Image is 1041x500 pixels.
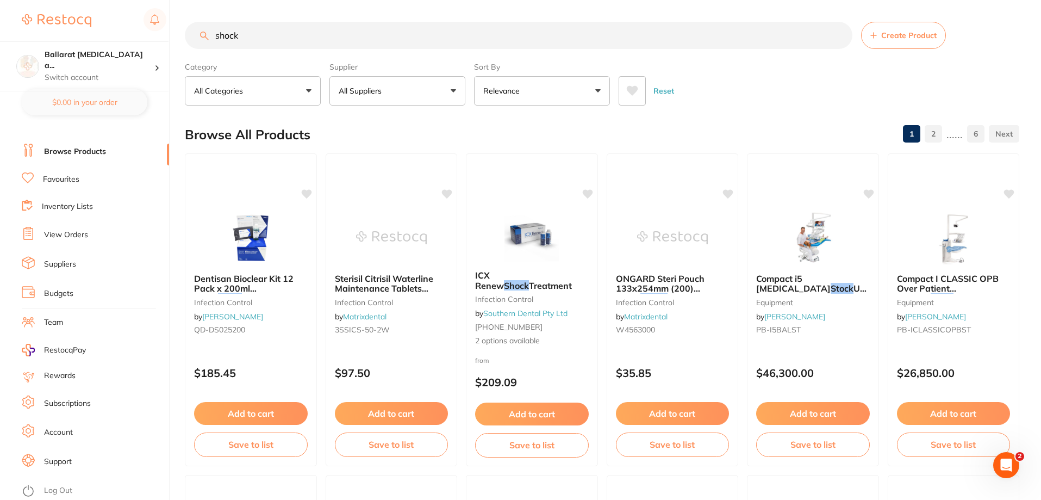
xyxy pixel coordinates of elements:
span: [PHONE_NUMBER] [475,322,543,332]
small: infection control [194,298,308,307]
a: Restocq Logo [22,8,91,33]
em: shock [218,293,242,304]
b: ICX Renew Shock Treatment [475,270,589,291]
span: Last [668,293,685,304]
span: by [335,312,387,322]
h2: Browse All Products [185,127,310,143]
button: Save to list [475,433,589,457]
a: Log Out [44,485,72,496]
em: Shock [504,280,529,291]
p: ...... [946,128,963,140]
button: $0.00 in your order [22,89,147,115]
em: Stock [931,293,953,304]
a: Subscriptions [44,398,91,409]
b: Compact I CLASSIC OPB Over Patient Balance Stock QQ [897,274,1011,294]
span: from [475,356,489,365]
span: Dentisan Bioclear Kit 12 Pack x 200ml bottle [194,273,294,304]
span: by [897,312,966,322]
a: RestocqPay [22,344,86,356]
h4: Ballarat Wisdom Tooth and Implant Centre [45,50,154,71]
span: by [475,308,568,318]
img: RestocqPay [22,344,35,356]
a: Inventory Lists [42,201,93,212]
img: ICX Renew Shock Treatment [496,207,567,262]
a: Rewards [44,371,76,381]
label: Sort By [474,62,610,72]
img: Dentisan Bioclear Kit 12 Pack x 200ml bottle shock treatment [215,211,286,265]
span: by [756,312,825,322]
a: Account [44,427,73,438]
a: View Orders [44,230,88,240]
b: Sterisil Citrisil Waterline Maintenance Tablets White For 2L Bottles (48 + 2 Shock) [335,274,448,294]
em: Stocks [640,293,668,304]
button: Add to cart [335,402,448,425]
small: infection control [616,298,730,307]
button: Reset [650,76,677,106]
button: All Categories [185,76,321,106]
button: Add to cart [475,403,589,425]
button: Log Out [22,483,166,500]
p: $46,300.00 [756,367,870,379]
img: Restocq Logo [22,14,91,27]
p: $26,850.00 [897,367,1011,379]
span: treatment [242,293,283,304]
button: Create Product [861,22,946,49]
span: Compact I CLASSIC OPB Over Patient Balance [897,273,999,304]
a: Browse Products [44,146,106,157]
button: Relevance [474,76,610,106]
p: Switch account [45,72,154,83]
span: Compact i5 [MEDICAL_DATA] [756,273,831,294]
p: $97.50 [335,367,448,379]
img: Sterisil Citrisil Waterline Maintenance Tablets White For 2L Bottles (48 + 2 Shock) [356,211,427,265]
p: $185.45 [194,367,308,379]
span: Unit Unit pkg with elements QQ [756,283,871,304]
img: Ballarat Wisdom Tooth and Implant Centre [17,55,39,77]
p: $209.09 [475,376,589,388]
b: ONGARD Steri Pouch 133x254mm (200) While Stocks Last [616,274,730,294]
img: Compact I CLASSIC OPB Over Patient Balance Stock QQ [918,211,989,265]
button: Save to list [194,433,308,456]
span: 2 options available [475,336,589,347]
button: Add to cart [194,402,308,425]
b: Dentisan Bioclear Kit 12 Pack x 200ml bottle shock treatment [194,274,308,294]
span: PB-I5BALST [756,325,801,335]
button: Save to list [756,433,870,456]
span: W4563000 [616,325,655,335]
button: Save to list [616,433,730,456]
span: by [616,312,668,322]
span: ONGARD Steri Pouch 133x254mm (200) While [616,273,705,304]
a: Budgets [44,288,73,299]
p: Relevance [483,85,524,96]
span: 3SSICS-50-2W [335,325,390,335]
em: Stock [831,283,853,294]
a: Favourites [43,174,79,185]
a: [PERSON_NAME] [764,312,825,322]
a: [PERSON_NAME] [905,312,966,322]
a: [PERSON_NAME] [202,312,263,322]
img: Compact i5 Bal Stock Unit Unit pkg with elements QQ [777,211,848,265]
button: Add to cart [616,402,730,425]
span: RestocqPay [44,345,86,356]
button: Save to list [335,433,448,456]
p: $35.85 [616,367,730,379]
span: 2 [1015,452,1024,461]
p: All Categories [194,85,247,96]
a: Suppliers [44,259,76,270]
span: Sterisil Citrisil Waterline Maintenance Tablets White For 2L Bottles (48 + 2 [335,273,443,314]
a: Team [44,317,63,328]
small: equipment [897,298,1011,307]
button: Add to cart [897,402,1011,425]
a: Support [44,456,72,467]
input: Search Products [185,22,852,49]
a: Matrixdental [624,312,668,322]
a: Southern Dental Pty Ltd [483,308,568,318]
iframe: Intercom live chat [993,452,1019,478]
span: ICX Renew [475,270,504,291]
span: Treatment [529,280,572,291]
button: Save to list [897,433,1011,456]
small: infection control [475,295,589,304]
b: Compact i5 Bal Stock Unit Unit pkg with elements QQ [756,274,870,294]
button: All Suppliers [329,76,465,106]
a: 2 [925,123,942,145]
span: by [194,312,263,322]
